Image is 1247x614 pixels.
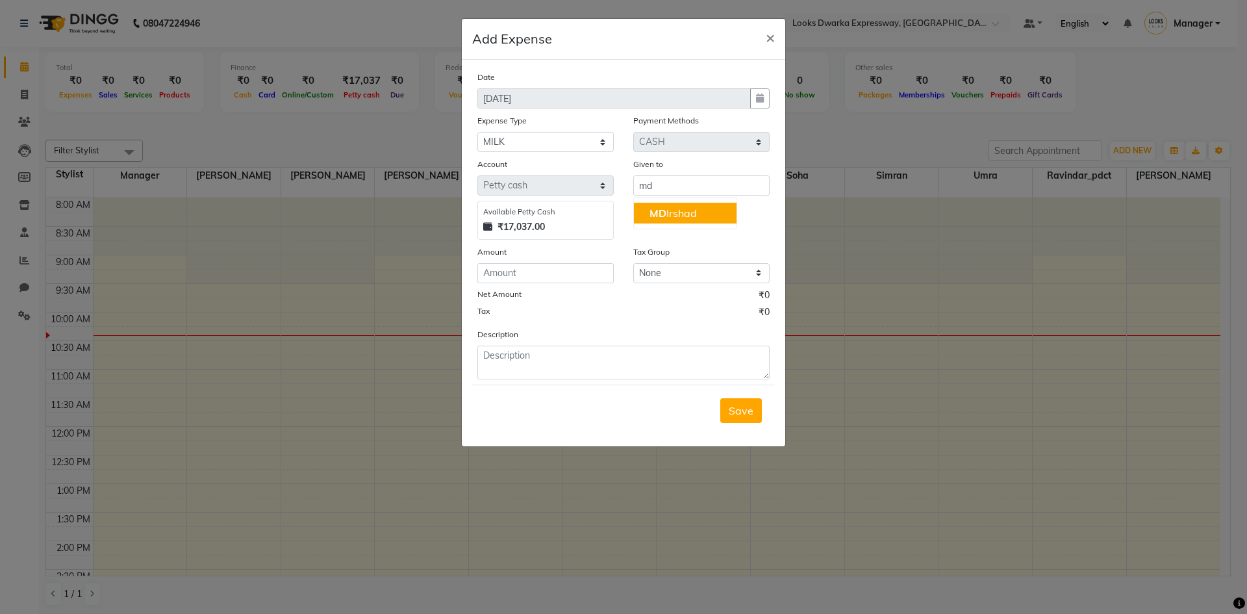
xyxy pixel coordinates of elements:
[755,19,785,55] button: Close
[477,246,507,258] label: Amount
[477,263,614,283] input: Amount
[633,159,663,170] label: Given to
[633,115,699,127] label: Payment Methods
[766,27,775,47] span: ×
[477,115,527,127] label: Expense Type
[477,159,507,170] label: Account
[649,207,697,220] ngb-highlight: Irshad
[477,288,522,300] label: Net Amount
[759,288,770,305] span: ₹0
[472,29,552,49] h5: Add Expense
[483,207,608,218] div: Available Petty Cash
[729,404,753,417] span: Save
[759,305,770,322] span: ₹0
[633,175,770,196] input: Given to
[477,71,495,83] label: Date
[477,305,490,317] label: Tax
[720,398,762,423] button: Save
[649,207,666,220] span: MD
[633,246,670,258] label: Tax Group
[477,329,518,340] label: Description
[498,220,545,234] strong: ₹17,037.00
